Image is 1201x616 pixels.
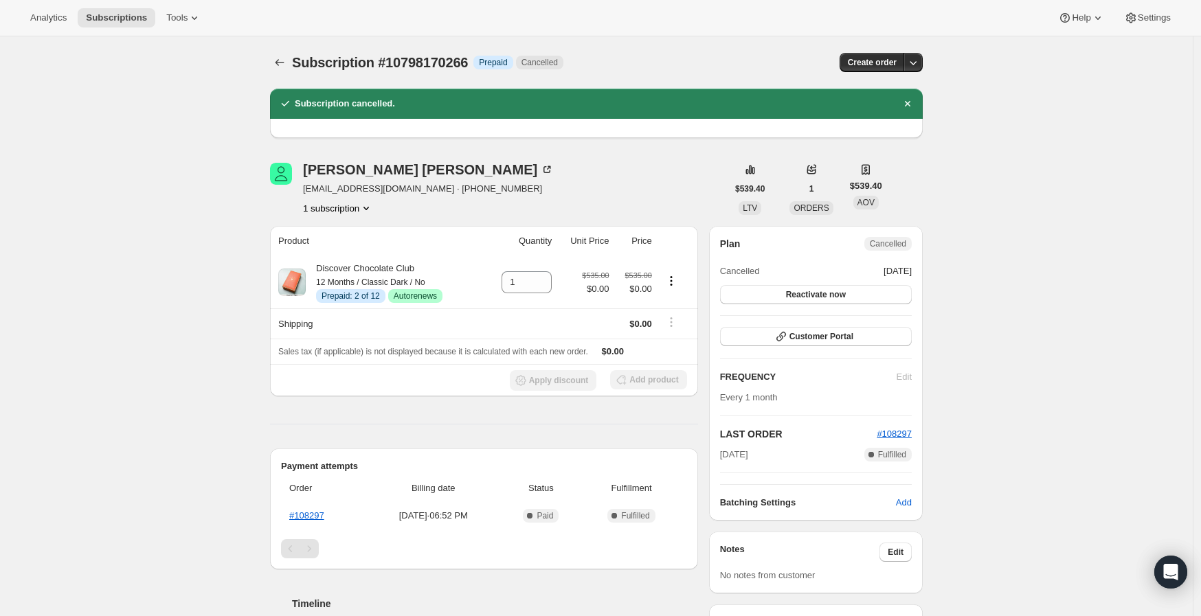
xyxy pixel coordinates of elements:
span: Edit [888,547,903,558]
button: Create order [840,53,905,72]
span: Bobbie Baker [270,163,292,185]
div: [PERSON_NAME] [PERSON_NAME] [303,163,554,176]
h2: Timeline [292,597,698,611]
span: No notes from customer [720,570,816,580]
span: Fulfilled [621,510,649,521]
a: #108297 [289,510,324,521]
a: #108297 [877,429,912,439]
small: $535.00 [582,271,609,280]
span: Settings [1138,12,1171,23]
span: Analytics [30,12,67,23]
span: AOV [857,198,875,207]
span: $539.40 [735,183,765,194]
th: Unit Price [556,226,613,256]
span: Add [896,496,912,510]
span: Help [1072,12,1090,23]
span: 1 [809,183,814,194]
span: $539.40 [850,179,882,193]
span: Prepaid [479,57,507,68]
button: Settings [1116,8,1179,27]
span: Fulfillment [584,481,678,495]
span: Tools [166,12,188,23]
span: [DATE] [884,264,912,278]
small: 12 Months / Classic Dark / No [316,277,425,287]
th: Quantity [485,226,556,256]
button: Help [1050,8,1112,27]
button: $539.40 [727,179,773,198]
th: Shipping [270,308,485,339]
span: Every 1 month [720,392,778,402]
button: Dismiss notification [898,94,917,113]
span: Autorenews [394,290,437,301]
span: $0.00 [582,282,609,296]
span: Paid [537,510,553,521]
button: Add [888,492,920,514]
span: Create order [848,57,897,68]
button: Tools [158,8,210,27]
span: $0.00 [618,282,652,296]
span: Sales tax (if applicable) is not displayed because it is calculated with each new order. [278,347,588,356]
button: Product actions [660,273,682,288]
th: Product [270,226,485,256]
button: Analytics [22,8,75,27]
span: Reactivate now [786,289,846,300]
div: Discover Chocolate Club [306,262,442,303]
h6: Batching Settings [720,496,896,510]
button: Subscriptions [270,53,289,72]
span: Cancelled [720,264,760,278]
img: product img [278,269,306,296]
h2: Subscription cancelled. [295,97,395,111]
h2: LAST ORDER [720,427,877,441]
th: Price [614,226,656,256]
span: [DATE] [720,448,748,461]
h3: Notes [720,543,880,562]
span: $0.00 [629,319,652,329]
nav: Pagination [281,539,687,558]
button: Shipping actions [660,315,682,330]
button: Reactivate now [720,285,912,304]
th: Order [281,473,365,503]
span: ORDERS [794,203,829,213]
button: Subscriptions [78,8,155,27]
span: Billing date [369,481,498,495]
h2: FREQUENCY [720,370,897,384]
span: Fulfilled [878,449,906,460]
h2: Payment attempts [281,459,687,473]
span: Subscription #10798170266 [292,55,468,70]
span: Cancelled [521,57,558,68]
span: Subscriptions [86,12,147,23]
span: Status [506,481,576,495]
span: LTV [743,203,757,213]
span: Cancelled [870,238,906,249]
span: Customer Portal [789,331,853,342]
span: $0.00 [602,346,625,356]
button: #108297 [877,427,912,441]
button: 1 [801,179,822,198]
span: [DATE] · 06:52 PM [369,509,498,523]
h2: Plan [720,237,741,251]
small: $535.00 [625,271,652,280]
span: Prepaid: 2 of 12 [322,290,380,301]
button: Product actions [303,201,373,215]
div: Open Intercom Messenger [1154,556,1187,589]
button: Edit [879,543,912,562]
button: Customer Portal [720,327,912,346]
span: [EMAIL_ADDRESS][DOMAIN_NAME] · [PHONE_NUMBER] [303,182,554,196]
